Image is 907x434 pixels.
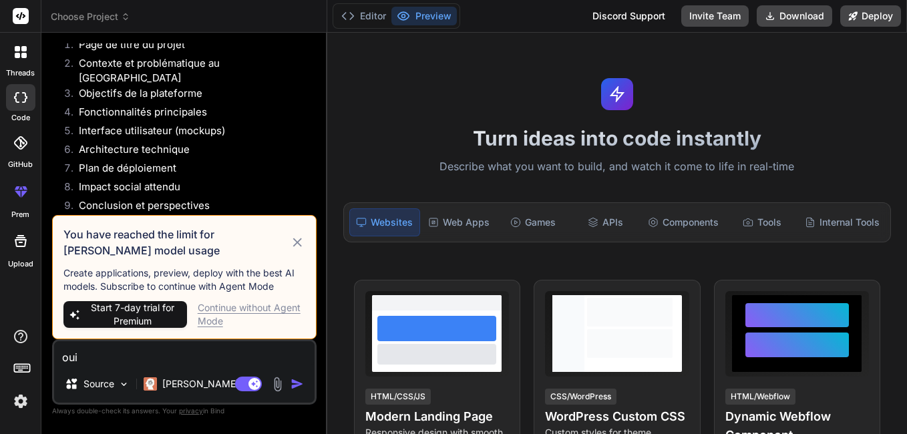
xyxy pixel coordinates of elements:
[545,407,689,426] h4: WordPress Custom CSS
[162,377,262,391] p: [PERSON_NAME] 4 S..
[68,56,314,86] li: Contexte et problématique au [GEOGRAPHIC_DATA]
[144,377,157,391] img: Claude 4 Sonnet
[270,377,285,392] img: attachment
[725,389,795,405] div: HTML/Webflow
[291,377,304,391] img: icon
[423,208,495,236] div: Web Apps
[63,266,305,293] p: Create applications, preview, deploy with the best AI models. Subscribe to continue with Agent Mode
[9,390,32,413] img: settings
[757,5,832,27] button: Download
[498,208,568,236] div: Games
[68,142,314,161] li: Architecture technique
[335,158,899,176] p: Describe what you want to build, and watch it come to life in real-time
[83,377,114,391] p: Source
[6,67,35,79] label: threads
[681,5,749,27] button: Invite Team
[727,208,797,236] div: Tools
[336,7,391,25] button: Editor
[68,37,314,56] li: Page de titre du projet
[8,159,33,170] label: GitHub
[365,407,509,426] h4: Modern Landing Page
[198,301,305,328] div: Continue without Agent Mode
[365,389,431,405] div: HTML/CSS/JS
[391,7,457,25] button: Preview
[54,341,315,365] textarea: oui
[68,124,314,142] li: Interface utilisateur (mockups)
[68,161,314,180] li: Plan de déploiement
[68,198,314,217] li: Conclusion et perspectives
[179,407,203,415] span: privacy
[63,301,187,328] button: Start 7-day trial for Premium
[840,5,901,27] button: Deploy
[51,10,130,23] span: Choose Project
[11,112,30,124] label: code
[84,301,182,328] span: Start 7-day trial for Premium
[63,226,290,258] h3: You have reached the limit for [PERSON_NAME] model usage
[118,379,130,390] img: Pick Models
[68,105,314,124] li: Fonctionnalités principales
[545,389,616,405] div: CSS/WordPress
[8,258,33,270] label: Upload
[570,208,641,236] div: APIs
[643,208,724,236] div: Components
[11,209,29,220] label: prem
[52,405,317,417] p: Always double-check its answers. Your in Bind
[68,86,314,105] li: Objectifs de la plateforme
[584,5,673,27] div: Discord Support
[349,208,421,236] div: Websites
[335,126,899,150] h1: Turn ideas into code instantly
[68,180,314,198] li: Impact social attendu
[799,208,885,236] div: Internal Tools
